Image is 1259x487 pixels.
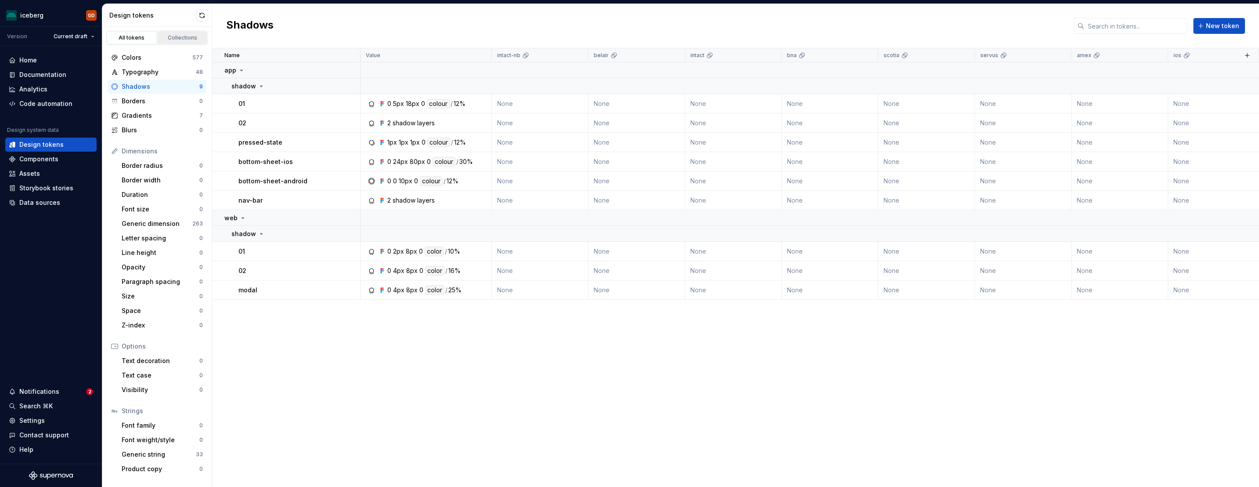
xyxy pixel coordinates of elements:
[387,285,391,295] div: 0
[7,127,59,134] div: Design system data
[109,11,196,20] div: Design tokens
[445,247,447,256] div: /
[975,261,1071,280] td: None
[122,205,199,214] div: Font size
[427,99,450,109] div: colour
[685,261,782,280] td: None
[387,157,391,167] div: 0
[685,152,782,171] td: None
[492,261,588,280] td: None
[199,436,203,443] div: 0
[231,229,256,238] p: shadow
[445,266,447,276] div: /
[451,99,453,109] div: /
[5,414,97,428] a: Settings
[118,304,206,318] a: Space0
[118,202,206,216] a: Font size0
[975,242,1071,261] td: None
[387,99,391,109] div: 0
[1084,18,1188,34] input: Search in tokens...
[1077,52,1091,59] p: amex
[108,65,206,79] a: Typography48
[975,133,1071,152] td: None
[425,266,444,276] div: color
[19,56,37,65] div: Home
[425,285,444,295] div: color
[118,217,206,231] a: Generic dimension263
[782,171,878,191] td: None
[414,176,418,186] div: 0
[782,280,878,300] td: None
[399,176,412,186] div: 10px
[782,242,878,261] td: None
[1071,242,1168,261] td: None
[5,385,97,399] button: Notifications2
[19,70,66,79] div: Documentation
[29,471,73,480] svg: Supernova Logo
[122,306,199,315] div: Space
[238,266,246,275] p: 02
[782,133,878,152] td: None
[393,99,404,109] div: 5px
[387,247,391,256] div: 0
[878,191,975,210] td: None
[110,34,154,41] div: All tokens
[199,357,203,364] div: 0
[199,177,203,184] div: 0
[238,119,246,127] p: 02
[199,278,203,285] div: 0
[6,10,17,21] img: 418c6d47-6da6-4103-8b13-b5999f8989a1.png
[19,402,53,411] div: Search ⌘K
[199,127,203,134] div: 0
[425,247,444,256] div: color
[420,176,443,186] div: colour
[782,113,878,133] td: None
[588,152,685,171] td: None
[118,418,206,432] a: Font family0
[492,280,588,300] td: None
[975,94,1071,113] td: None
[1193,18,1245,34] button: New token
[19,169,40,178] div: Assets
[118,173,206,187] a: Border width0
[122,190,199,199] div: Duration
[19,140,64,149] div: Design tokens
[1071,191,1168,210] td: None
[1071,94,1168,113] td: None
[226,18,274,34] h2: Shadows
[884,52,899,59] p: scotia
[118,318,206,332] a: Z-index0
[122,176,199,185] div: Border width
[199,465,203,472] div: 0
[122,82,199,91] div: Shadows
[122,263,199,272] div: Opacity
[118,188,206,202] a: Duration0
[459,157,473,167] div: 30%
[238,157,293,166] p: bottom-sheet-ios
[878,280,975,300] td: None
[19,155,58,164] div: Components
[410,138,420,147] div: 1px
[122,126,199,134] div: Blurs
[594,52,609,59] p: belair
[422,138,426,147] div: 0
[122,68,196,76] div: Typography
[393,285,404,295] div: 4px
[5,68,97,82] a: Documentation
[454,99,465,109] div: 12%
[122,292,199,301] div: Size
[54,33,87,40] span: Current draft
[224,66,236,75] p: app
[199,386,203,393] div: 0
[387,266,391,276] div: 0
[454,138,466,147] div: 12%
[685,280,782,300] td: None
[878,242,975,261] td: None
[419,266,423,276] div: 0
[387,138,397,147] div: 1px
[122,161,199,170] div: Border radius
[122,450,196,459] div: Generic string
[122,219,192,228] div: Generic dimension
[118,383,206,397] a: Visibility0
